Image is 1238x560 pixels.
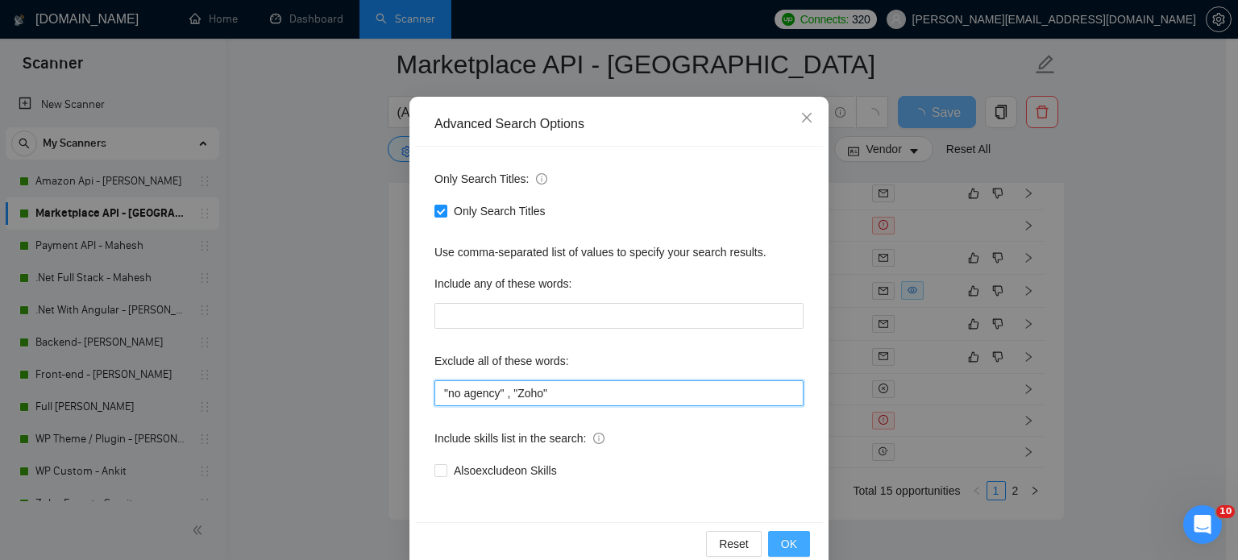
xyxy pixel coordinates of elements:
[1183,505,1222,544] iframe: Intercom live chat
[1216,505,1235,518] span: 10
[447,462,563,479] span: Also exclude on Skills
[434,170,547,188] span: Only Search Titles:
[434,243,804,261] div: Use comma-separated list of values to specify your search results.
[781,535,797,553] span: OK
[785,97,829,140] button: Close
[706,531,762,557] button: Reset
[536,173,547,185] span: info-circle
[800,111,813,124] span: close
[719,535,749,553] span: Reset
[593,433,604,444] span: info-circle
[434,429,604,447] span: Include skills list in the search:
[434,271,571,297] label: Include any of these words:
[447,202,552,220] span: Only Search Titles
[434,348,569,374] label: Exclude all of these words:
[434,115,804,133] div: Advanced Search Options
[768,531,810,557] button: OK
